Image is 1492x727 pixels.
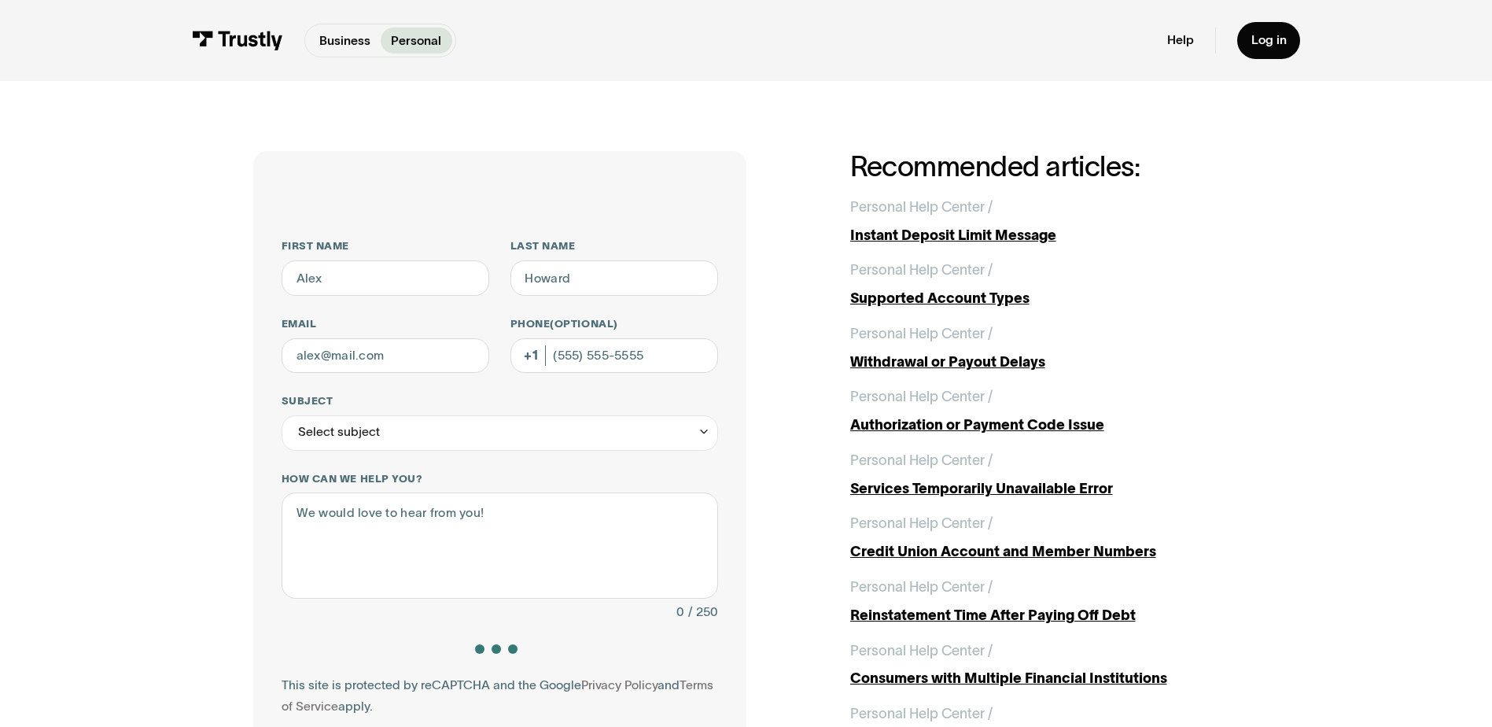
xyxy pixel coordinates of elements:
img: Trustly Logo [192,31,283,50]
div: Services Temporarily Unavailable Error [850,478,1240,500]
input: Howard [510,260,718,296]
label: How can we help you? [282,472,718,486]
div: Personal Help Center / [850,386,993,408]
a: Personal [381,28,452,53]
div: Instant Deposit Limit Message [850,225,1240,246]
label: First name [282,239,489,253]
div: Personal Help Center / [850,640,993,662]
a: Personal Help Center /Services Temporarily Unavailable Error [850,450,1240,500]
a: Personal Help Center /Instant Deposit Limit Message [850,197,1240,246]
a: Terms of Service [282,678,713,713]
div: Personal Help Center / [850,323,993,345]
label: Email [282,317,489,331]
a: Personal Help Center /Consumers with Multiple Financial Institutions [850,640,1240,690]
div: Consumers with Multiple Financial Institutions [850,668,1240,689]
input: Alex [282,260,489,296]
div: Withdrawal or Payout Delays [850,352,1240,373]
div: Personal Help Center / [850,513,993,534]
a: Privacy Policy [581,678,658,692]
a: Business [308,28,381,53]
div: Personal Help Center / [850,197,993,218]
a: Personal Help Center /Credit Union Account and Member Numbers [850,513,1240,563]
div: Personal Help Center / [850,260,993,281]
p: Business [319,31,370,50]
input: alex@mail.com [282,338,489,374]
a: Personal Help Center /Authorization or Payment Code Issue [850,386,1240,436]
div: Reinstatement Time After Paying Off Debt [850,605,1240,626]
div: 0 [676,602,684,623]
p: Personal [391,31,441,50]
div: Credit Union Account and Member Numbers [850,541,1240,563]
a: Log in [1237,22,1301,59]
a: Personal Help Center /Supported Account Types [850,260,1240,309]
span: (Optional) [550,318,617,330]
div: Supported Account Types [850,288,1240,309]
a: Personal Help Center /Reinstatement Time After Paying Off Debt [850,577,1240,626]
div: Log in [1251,32,1287,48]
div: Personal Help Center / [850,450,993,471]
div: Personal Help Center / [850,703,993,725]
a: Help [1167,32,1194,48]
div: / 250 [688,602,718,623]
div: This site is protected by reCAPTCHA and the Google and apply. [282,675,718,718]
input: (555) 555-5555 [510,338,718,374]
div: Personal Help Center / [850,577,993,598]
h2: Recommended articles: [850,151,1240,182]
label: Subject [282,394,718,408]
div: Select subject [298,422,380,443]
label: Last name [510,239,718,253]
div: Authorization or Payment Code Issue [850,415,1240,436]
a: Personal Help Center /Withdrawal or Payout Delays [850,323,1240,373]
label: Phone [510,317,718,331]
